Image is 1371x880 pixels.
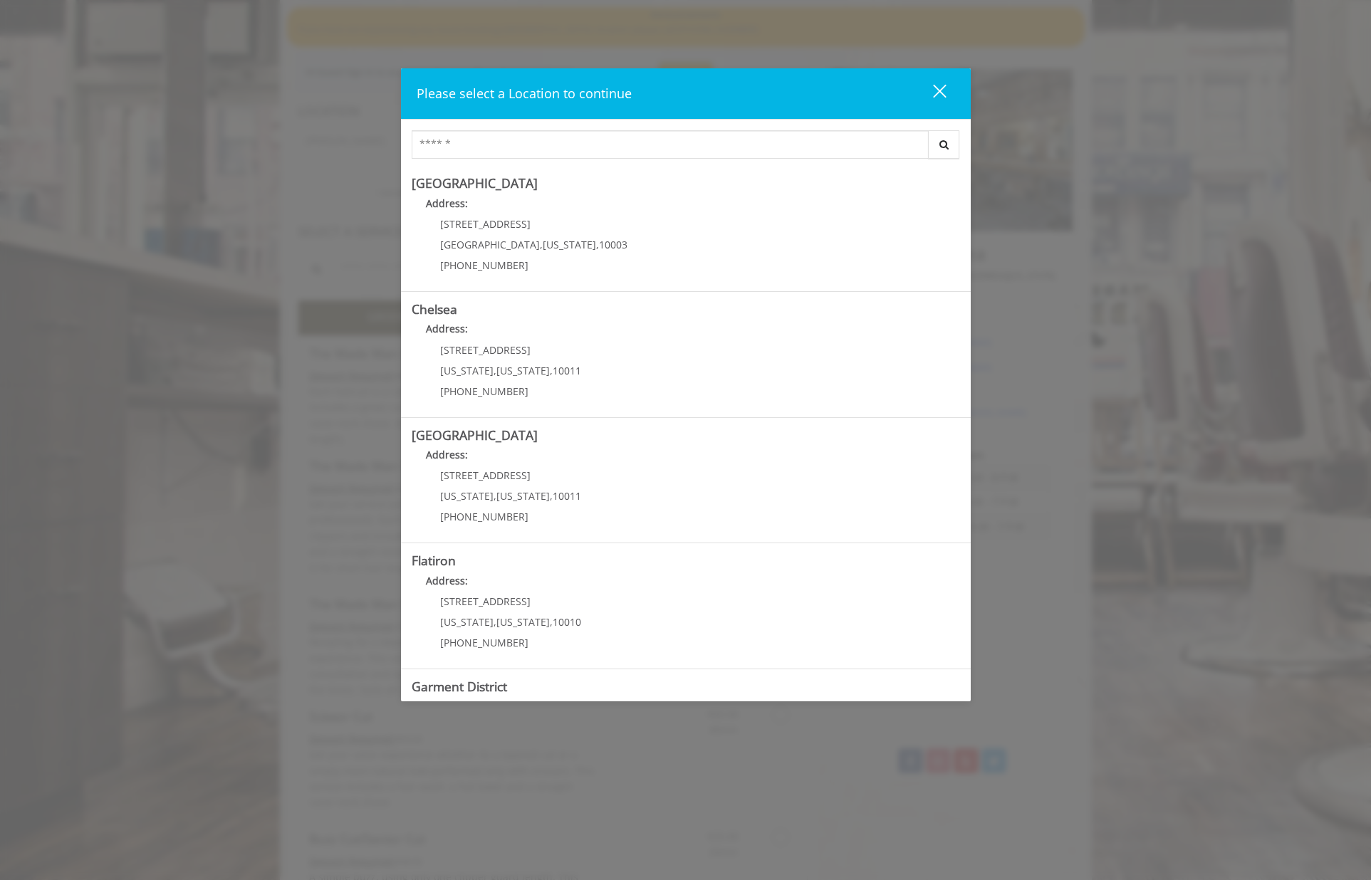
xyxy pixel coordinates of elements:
span: [PHONE_NUMBER] [440,510,528,523]
b: Address: [426,322,468,335]
span: , [550,489,553,503]
button: close dialog [907,79,955,108]
b: Address: [426,448,468,461]
span: [US_STATE] [496,615,550,629]
b: Chelsea [412,300,457,318]
span: , [494,364,496,377]
span: [STREET_ADDRESS] [440,594,531,608]
span: [PHONE_NUMBER] [440,384,528,398]
span: [PHONE_NUMBER] [440,258,528,272]
span: [US_STATE] [440,364,494,377]
b: Garment District [412,678,507,695]
span: , [550,615,553,629]
span: [US_STATE] [440,615,494,629]
b: [GEOGRAPHIC_DATA] [412,174,538,192]
span: [STREET_ADDRESS] [440,217,531,231]
span: 10010 [553,615,581,629]
b: [GEOGRAPHIC_DATA] [412,426,538,444]
span: [PHONE_NUMBER] [440,636,528,649]
span: 10011 [553,364,581,377]
span: , [540,238,543,251]
span: [US_STATE] [496,489,550,503]
i: Search button [936,140,952,150]
span: , [596,238,599,251]
span: , [494,615,496,629]
div: close dialog [917,83,945,105]
span: [STREET_ADDRESS] [440,343,531,357]
span: [GEOGRAPHIC_DATA] [440,238,540,251]
span: 10003 [599,238,627,251]
div: Center Select [412,130,960,166]
span: , [550,364,553,377]
span: Please select a Location to continue [417,85,632,102]
span: 10011 [553,489,581,503]
b: Flatiron [412,552,456,569]
b: Address: [426,574,468,587]
span: [US_STATE] [543,238,596,251]
b: Address: [426,197,468,210]
span: , [494,489,496,503]
span: [STREET_ADDRESS] [440,468,531,482]
span: [US_STATE] [440,489,494,503]
span: [US_STATE] [496,364,550,377]
input: Search Center [412,130,929,159]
